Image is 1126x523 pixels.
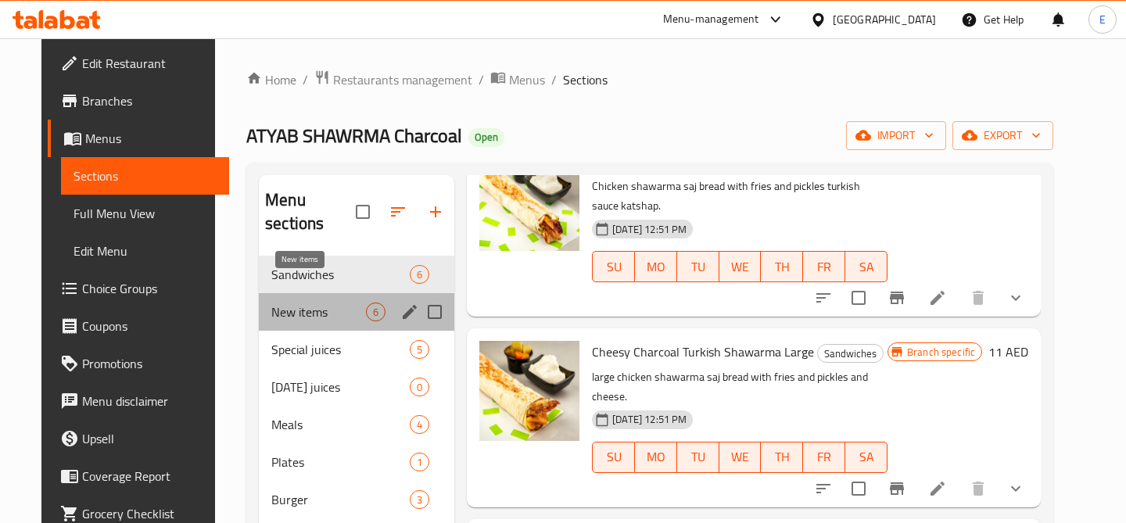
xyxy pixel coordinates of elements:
button: sort-choices [805,279,842,317]
button: FR [803,251,845,282]
button: import [846,121,946,150]
button: MO [635,251,677,282]
div: Plates1 [259,443,454,481]
div: items [410,340,429,359]
span: Grocery Checklist [82,504,217,523]
span: [DATE] 12:51 PM [606,412,693,427]
button: SA [845,251,888,282]
span: Meals [271,415,410,434]
span: MO [641,446,671,468]
div: items [410,265,429,284]
span: Plates [271,453,410,471]
svg: Show Choices [1006,288,1025,307]
span: Edit Menu [74,242,217,260]
a: Edit Menu [61,232,229,270]
img: Cheesy Charcoal Turkish Shawarma Large [479,341,579,441]
div: items [366,303,385,321]
span: TU [683,256,713,278]
span: FR [809,446,839,468]
span: export [965,126,1041,145]
button: show more [997,279,1035,317]
span: Coupons [82,317,217,335]
span: Promotions [82,354,217,373]
a: Edit menu item [928,479,947,498]
span: TH [767,256,797,278]
span: [DATE] 12:51 PM [606,222,693,237]
div: [DATE] juices0 [259,368,454,406]
div: New items6edit [259,293,454,331]
span: Sandwiches [818,345,883,363]
div: items [410,378,429,396]
button: Branch-specific-item [878,470,916,507]
span: 4 [411,417,429,432]
span: 0 [411,380,429,395]
span: [DATE] juices [271,378,410,396]
span: Menus [85,129,217,148]
button: show more [997,470,1035,507]
button: FR [803,442,845,473]
button: WE [719,251,762,282]
div: Burger [271,490,410,509]
div: items [410,453,429,471]
span: Restaurants management [333,70,472,89]
div: Meals4 [259,406,454,443]
span: Sections [563,70,608,89]
button: edit [398,300,421,324]
span: SA [852,446,881,468]
span: 3 [411,493,429,507]
p: large chicken shawarma saj bread with fries and pickles and cheese. [592,367,888,407]
span: Open [468,131,504,144]
button: TU [677,442,719,473]
span: 5 [411,342,429,357]
a: Full Menu View [61,195,229,232]
a: Choice Groups [48,270,229,307]
div: Ramadan juices [271,378,410,396]
span: FR [809,256,839,278]
span: ATYAB SHAWRMA Charcoal [246,118,462,153]
button: delete [959,279,997,317]
a: Upsell [48,420,229,457]
a: Menus [490,70,545,90]
span: Special juices [271,340,410,359]
a: Edit menu item [928,288,947,307]
a: Branches [48,82,229,120]
button: TH [761,251,803,282]
span: MO [641,256,671,278]
span: import [859,126,934,145]
span: Full Menu View [74,204,217,223]
div: Burger3 [259,481,454,518]
span: Coverage Report [82,467,217,485]
div: [GEOGRAPHIC_DATA] [833,11,936,28]
button: SU [592,442,635,473]
button: Add section [417,193,454,231]
button: Branch-specific-item [878,279,916,317]
button: export [952,121,1053,150]
button: TU [677,251,719,282]
span: Edit Restaurant [82,54,217,73]
span: Sandwiches [271,265,410,284]
div: items [410,415,429,434]
span: Sections [74,167,217,185]
button: sort-choices [805,470,842,507]
button: WE [719,442,762,473]
svg: Show Choices [1006,479,1025,498]
div: items [410,490,429,509]
span: Branch specific [901,345,981,360]
span: TU [683,446,713,468]
span: WE [726,256,755,278]
a: Menus [48,120,229,157]
span: Choice Groups [82,279,217,298]
a: Menu disclaimer [48,382,229,420]
button: MO [635,442,677,473]
div: Sandwiches6 [259,256,454,293]
div: Special juices5 [259,331,454,368]
button: delete [959,470,997,507]
span: TH [767,446,797,468]
span: E [1099,11,1106,28]
li: / [551,70,557,89]
a: Promotions [48,345,229,382]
